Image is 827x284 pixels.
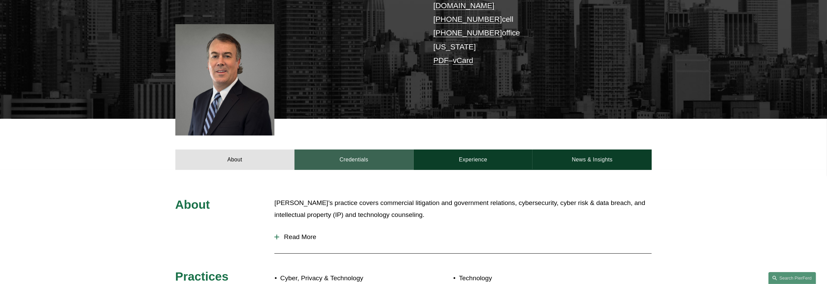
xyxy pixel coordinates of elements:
a: Search this site [768,272,816,284]
a: [PHONE_NUMBER] [433,29,502,37]
a: PDF [433,56,449,65]
a: vCard [453,56,473,65]
a: Credentials [295,149,414,170]
button: Read More [274,228,652,246]
a: Experience [414,149,533,170]
span: Read More [279,233,652,241]
span: Practices [175,270,229,283]
a: About [175,149,295,170]
span: About [175,198,210,211]
a: News & Insights [532,149,652,170]
p: [PERSON_NAME]’s practice covers commercial litigation and government relations, cybersecurity, cy... [274,197,652,221]
a: [PHONE_NUMBER] [433,15,502,23]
